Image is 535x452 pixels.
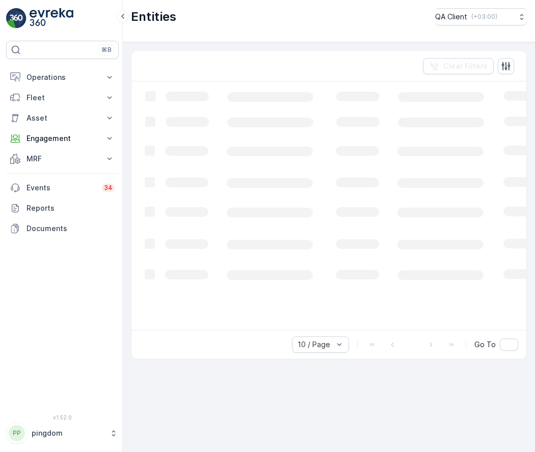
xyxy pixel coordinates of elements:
[423,58,494,74] button: Clear Filters
[435,8,527,25] button: QA Client(+03:00)
[6,149,119,169] button: MRF
[6,108,119,128] button: Asset
[26,183,96,193] p: Events
[6,128,119,149] button: Engagement
[474,340,496,350] span: Go To
[26,154,98,164] p: MRF
[6,218,119,239] a: Documents
[6,178,119,198] a: Events34
[26,72,98,82] p: Operations
[6,8,26,29] img: logo
[9,425,25,441] div: PP
[6,198,119,218] a: Reports
[471,13,497,21] p: ( +03:00 )
[6,414,119,420] span: v 1.52.0
[6,422,119,444] button: PPpingdom
[6,88,119,108] button: Fleet
[6,67,119,88] button: Operations
[131,9,176,25] p: Entities
[104,184,113,192] p: 34
[435,12,467,22] p: QA Client
[26,133,98,144] p: Engagement
[101,46,112,54] p: ⌘B
[26,203,115,213] p: Reports
[26,93,98,103] p: Fleet
[32,428,104,438] p: pingdom
[26,223,115,234] p: Documents
[30,8,73,29] img: logo_light-DOdMpM7g.png
[443,61,488,71] p: Clear Filters
[26,113,98,123] p: Asset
